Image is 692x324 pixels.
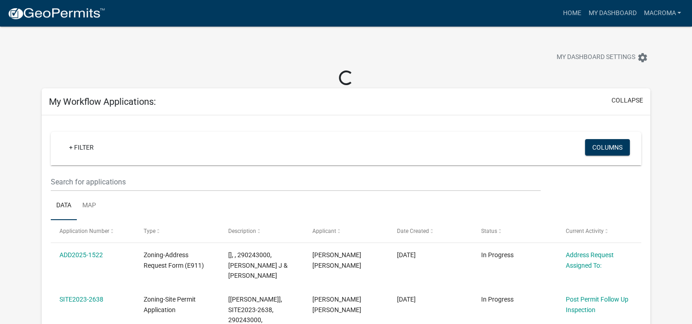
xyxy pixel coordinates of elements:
span: Status [481,228,497,234]
span: 07/08/2023 [397,296,416,303]
button: Columns [585,139,630,156]
datatable-header-cell: Current Activity [557,220,641,242]
a: Data [51,191,77,221]
a: Address Request Assigned To: [565,251,613,269]
a: Post Permit Follow Up Inspection [565,296,628,313]
datatable-header-cell: Date Created [388,220,472,242]
span: Current Activity [565,228,603,234]
span: Application Number [59,228,109,234]
datatable-header-cell: Applicant [304,220,388,242]
button: My Dashboard Settingssettings [549,49,655,66]
span: [], , 290243000, SCOTT J & ROSEMARY H MCKENNA [228,251,288,280]
datatable-header-cell: Application Number [51,220,135,242]
datatable-header-cell: Description [220,220,304,242]
span: Type [144,228,156,234]
datatable-header-cell: Status [472,220,557,242]
span: My Dashboard Settings [557,52,635,63]
span: Applicant [312,228,336,234]
a: Map [77,191,102,221]
a: ADD2025-1522 [59,251,103,259]
a: SITE2023-2638 [59,296,103,303]
datatable-header-cell: Type [135,220,219,242]
a: My Dashboard [585,5,640,22]
span: Zoning-Address Request Form (E911) [144,251,204,269]
a: macroma [640,5,685,22]
span: Zoning-Site Permit Application [144,296,196,313]
button: collapse [612,96,643,105]
h5: My Workflow Applications: [49,96,156,107]
span: Scott John McKenna [312,251,361,269]
span: In Progress [481,296,514,303]
span: In Progress [481,251,514,259]
span: 09/02/2025 [397,251,416,259]
span: Description [228,228,256,234]
i: settings [637,52,648,63]
span: Date Created [397,228,429,234]
input: Search for applications [51,173,541,191]
a: + Filter [62,139,101,156]
a: Home [559,5,585,22]
span: Scott John McKenna [312,296,361,313]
